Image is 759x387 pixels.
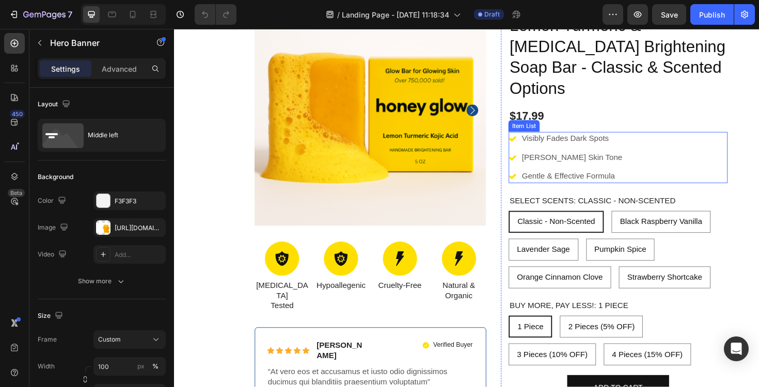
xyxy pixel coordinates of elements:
p: Settings [51,63,80,74]
label: Width [38,362,55,371]
div: Add... [115,250,163,260]
p: [PERSON_NAME] [151,330,205,352]
p: [MEDICAL_DATA] [86,267,143,288]
span: Draft [484,10,500,19]
p: Natural & Organic [273,267,329,288]
div: Item List [356,99,385,108]
div: Video [38,248,69,262]
span: Black Raspberry Vanilla [472,200,559,208]
button: Save [652,4,686,25]
button: px [149,360,162,373]
legend: Select Scents: Classic - Non-Scented [354,176,532,189]
p: ADD TO CART [444,373,496,387]
span: / [337,9,340,20]
div: px [137,362,145,371]
span: Lavender Sage [363,229,419,238]
div: [URL][DOMAIN_NAME] [115,223,163,233]
p: 7 [68,8,72,21]
p: Verified Buyer [274,331,316,340]
p: Tested [86,288,143,299]
p: Cruelty-Free [211,267,267,278]
p: “At vero eos et accusamus et iusto odio dignissimos ducimus qui blanditiis praesentium voluptatum” [99,358,317,380]
button: % [135,360,147,373]
span: Classic - Non-Scented [363,200,446,208]
iframe: To enrich screen reader interactions, please activate Accessibility in Grammarly extension settings [174,29,759,387]
div: Background [38,172,73,182]
span: Orange Cinnamon Clove [363,259,454,267]
p: Gentle & Effective Formula [368,151,475,162]
button: 7 [4,4,77,25]
p: Advanced [102,63,137,74]
div: Image [38,221,70,235]
label: Frame [38,335,57,344]
button: Custom [93,330,166,349]
div: Layout [38,98,72,111]
div: Open Intercom Messenger [724,336,749,361]
span: 1 Piece [363,311,391,320]
div: 450 [10,110,25,118]
div: $17.99 [354,84,586,102]
div: Color [38,194,68,208]
input: px% [93,357,166,376]
div: Undo/Redo [195,4,236,25]
div: % [152,362,159,371]
p: [PERSON_NAME] Skin Tone [368,131,475,142]
span: 3 Pieces (10% OFF) [363,341,438,349]
p: Visibly Fades Dark Spots [368,111,475,122]
button: Publish [690,4,734,25]
div: F3F3F3 [115,197,163,206]
div: Beta [8,189,25,197]
button: Show more [38,272,166,291]
div: Show more [78,276,126,286]
div: Size [38,309,65,323]
span: Save [661,10,678,19]
p: Hypoallegenic [149,267,205,278]
span: Custom [98,335,121,344]
button: Carousel Next Arrow [310,80,322,93]
span: Strawberry Shortcake [480,259,559,267]
span: 4 Pieces (15% OFF) [464,341,539,349]
legend: Buy More, Pay Less!: 1 Piece [354,287,482,300]
span: Pumpkin Spice [445,229,500,238]
p: Hero Banner [50,37,138,49]
span: Landing Page - [DATE] 11:18:34 [342,9,449,20]
span: 2 Pieces (5% OFF) [417,311,487,320]
div: Middle left [88,123,151,147]
div: Publish [699,9,725,20]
